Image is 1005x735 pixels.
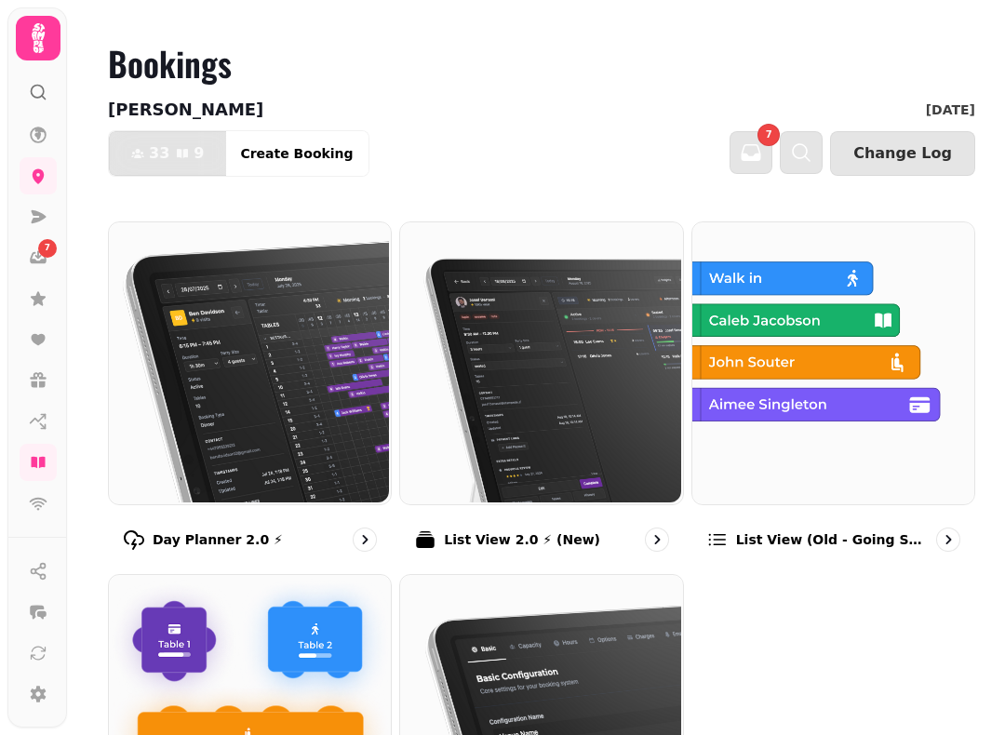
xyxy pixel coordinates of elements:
[108,97,263,123] p: [PERSON_NAME]
[830,131,975,176] button: Change Log
[926,100,975,119] p: [DATE]
[355,530,374,549] svg: go to
[149,146,169,161] span: 33
[853,146,952,161] span: Change Log
[194,146,204,161] span: 9
[736,530,929,549] p: List view (Old - going soon)
[225,131,368,176] button: Create Booking
[240,147,353,160] span: Create Booking
[648,530,666,549] svg: go to
[766,130,772,140] span: 7
[20,239,57,276] a: 7
[109,131,226,176] button: 339
[399,221,683,567] a: List View 2.0 ⚡ (New)List View 2.0 ⚡ (New)
[45,242,50,255] span: 7
[690,220,972,502] img: List view (Old - going soon)
[108,221,392,567] a: Day Planner 2.0 ⚡Day Planner 2.0 ⚡
[444,530,600,549] p: List View 2.0 ⚡ (New)
[398,220,680,502] img: List View 2.0 ⚡ (New)
[107,220,389,502] img: Day Planner 2.0 ⚡
[153,530,283,549] p: Day Planner 2.0 ⚡
[691,221,975,567] a: List view (Old - going soon)List view (Old - going soon)
[939,530,958,549] svg: go to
